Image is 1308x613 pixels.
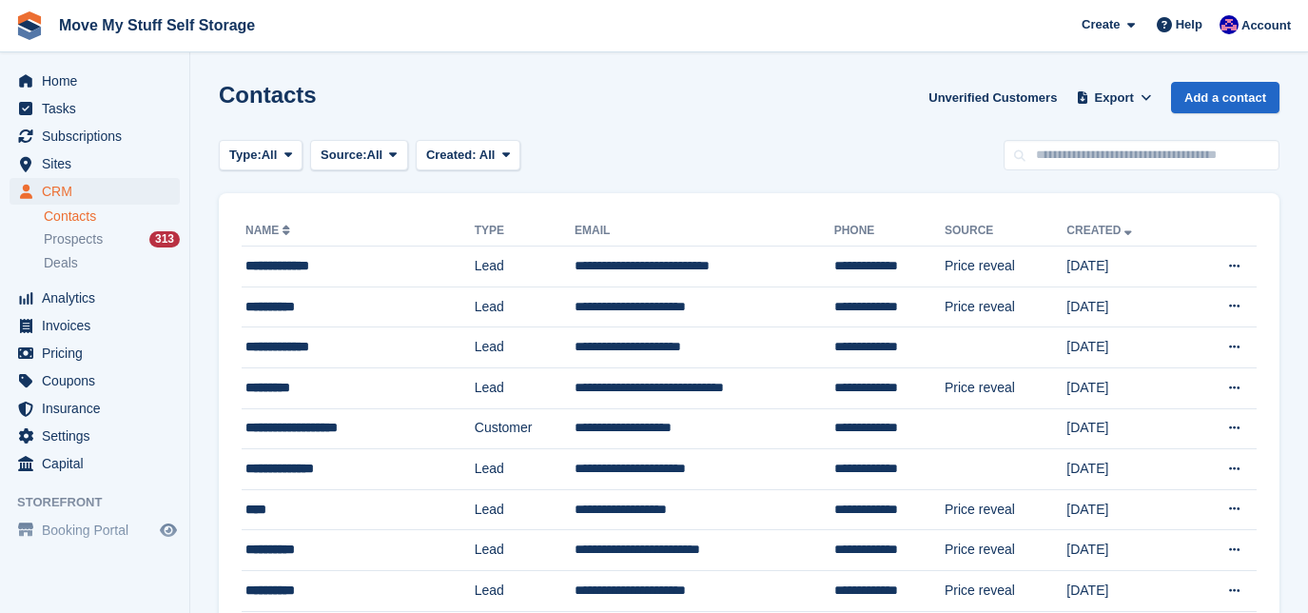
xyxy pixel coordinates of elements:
[15,11,44,40] img: stora-icon-8386f47178a22dfd0bd8f6a31ec36ba5ce8667c1dd55bd0f319d3a0aa187defe.svg
[945,530,1066,571] td: Price reveal
[42,395,156,422] span: Insurance
[42,312,156,339] span: Invoices
[921,82,1064,113] a: Unverified Customers
[475,530,575,571] td: Lead
[475,327,575,368] td: Lead
[475,489,575,530] td: Lead
[44,229,180,249] a: Prospects 313
[475,449,575,490] td: Lead
[945,216,1066,247] th: Source
[945,367,1066,408] td: Price reveal
[42,517,156,544] span: Booking Portal
[945,489,1066,530] td: Price reveal
[157,519,180,542] a: Preview store
[149,231,180,247] div: 313
[10,68,180,94] a: menu
[44,253,180,273] a: Deals
[1171,82,1279,113] a: Add a contact
[1241,16,1291,35] span: Account
[1066,489,1187,530] td: [DATE]
[42,178,156,205] span: CRM
[219,140,303,171] button: Type: All
[367,146,383,165] span: All
[10,312,180,339] a: menu
[42,150,156,177] span: Sites
[51,10,263,41] a: Move My Stuff Self Storage
[575,216,834,247] th: Email
[1066,530,1187,571] td: [DATE]
[1095,89,1134,108] span: Export
[1066,408,1187,449] td: [DATE]
[321,146,366,165] span: Source:
[10,450,180,477] a: menu
[1220,15,1239,34] img: Jade Whetnall
[42,423,156,449] span: Settings
[475,367,575,408] td: Lead
[10,123,180,149] a: menu
[479,148,496,162] span: All
[1066,570,1187,611] td: [DATE]
[10,423,180,449] a: menu
[475,570,575,611] td: Lead
[1082,15,1120,34] span: Create
[416,140,520,171] button: Created: All
[1066,287,1187,327] td: [DATE]
[475,216,575,247] th: Type
[219,82,317,108] h1: Contacts
[42,450,156,477] span: Capital
[945,570,1066,611] td: Price reveal
[10,395,180,422] a: menu
[10,517,180,544] a: menu
[475,287,575,327] td: Lead
[245,224,294,237] a: Name
[475,408,575,449] td: Customer
[1066,327,1187,368] td: [DATE]
[42,95,156,122] span: Tasks
[17,493,189,512] span: Storefront
[310,140,408,171] button: Source: All
[10,285,180,311] a: menu
[945,247,1066,287] td: Price reveal
[42,123,156,149] span: Subscriptions
[262,146,278,165] span: All
[42,367,156,394] span: Coupons
[834,216,945,247] th: Phone
[42,285,156,311] span: Analytics
[10,367,180,394] a: menu
[229,146,262,165] span: Type:
[426,148,477,162] span: Created:
[1066,449,1187,490] td: [DATE]
[44,230,103,248] span: Prospects
[10,178,180,205] a: menu
[44,208,180,226] a: Contacts
[1176,15,1202,34] span: Help
[10,95,180,122] a: menu
[1072,82,1156,113] button: Export
[42,340,156,366] span: Pricing
[1066,247,1187,287] td: [DATE]
[1066,224,1136,237] a: Created
[1066,367,1187,408] td: [DATE]
[945,287,1066,327] td: Price reveal
[10,150,180,177] a: menu
[475,247,575,287] td: Lead
[42,68,156,94] span: Home
[44,254,78,272] span: Deals
[10,340,180,366] a: menu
